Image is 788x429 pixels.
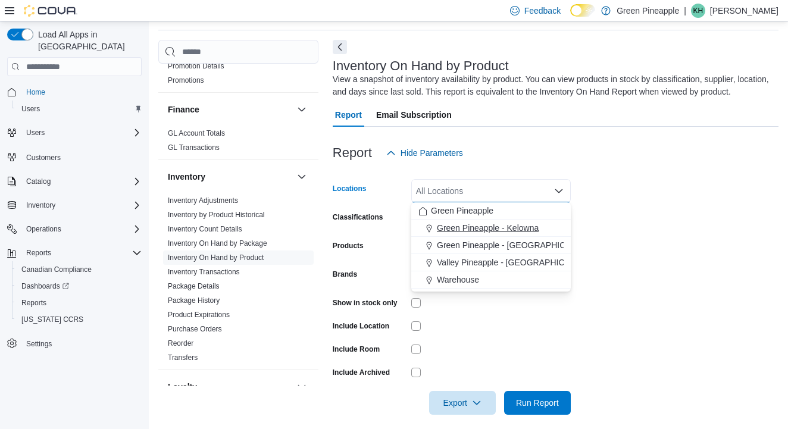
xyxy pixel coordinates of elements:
button: Catalog [2,173,146,190]
a: Package Details [168,282,220,290]
span: Load All Apps in [GEOGRAPHIC_DATA] [33,29,142,52]
span: Green Pineapple - [GEOGRAPHIC_DATA] [437,239,593,251]
span: Users [26,128,45,137]
span: Home [26,87,45,97]
h3: Loyalty [168,381,197,393]
span: Hide Parameters [401,147,463,159]
span: [US_STATE] CCRS [21,315,83,324]
a: Promotion Details [168,62,224,70]
p: | [684,4,686,18]
button: Customers [2,148,146,165]
span: Operations [26,224,61,234]
p: [PERSON_NAME] [710,4,778,18]
a: Customers [21,151,65,165]
span: Users [17,102,142,116]
button: Valley Pineapple - [GEOGRAPHIC_DATA] [411,254,571,271]
a: GL Account Totals [168,129,225,137]
h3: Inventory [168,171,205,183]
button: Close list of options [554,186,564,196]
span: Dashboards [17,279,142,293]
a: GL Transactions [168,143,220,152]
button: Inventory [2,197,146,214]
span: Canadian Compliance [21,265,92,274]
img: Cova [24,5,77,17]
label: Products [333,241,364,250]
span: Feedback [524,5,561,17]
a: [US_STATE] CCRS [17,312,88,327]
button: Operations [21,222,66,236]
label: Show in stock only [333,298,398,308]
a: Users [17,102,45,116]
span: Washington CCRS [17,312,142,327]
button: Green Pineapple - Kelowna [411,220,571,237]
span: Operations [21,222,142,236]
div: Inventory [158,193,318,369]
button: Loyalty [295,380,309,394]
span: Export [436,391,489,415]
a: Promotions [168,76,204,84]
span: Warehouse [437,274,479,286]
a: Inventory Count Details [168,225,242,233]
span: Reports [26,248,51,258]
button: Catalog [21,174,55,189]
button: Warehouse [411,271,571,289]
button: Users [12,101,146,117]
span: Canadian Compliance [17,262,142,277]
a: Reorder [168,339,193,347]
a: Inventory On Hand by Package [168,239,267,248]
div: Choose from the following options [411,202,571,289]
a: Transfers [168,353,198,362]
span: Catalog [26,177,51,186]
div: Finance [158,126,318,159]
button: Users [21,126,49,140]
span: Customers [21,149,142,164]
span: Green Pineapple [431,205,493,217]
span: Valley Pineapple - [GEOGRAPHIC_DATA] [437,256,592,268]
span: Customers [26,153,61,162]
button: Green Pineapple - [GEOGRAPHIC_DATA] [411,237,571,254]
button: Settings [2,335,146,352]
label: Brands [333,270,357,279]
span: Home [21,84,142,99]
a: Dashboards [17,279,74,293]
div: View a snapshot of inventory availability by product. You can view products in stock by classific... [333,73,773,98]
span: Green Pineapple - Kelowna [437,222,539,234]
a: Inventory Adjustments [168,196,238,205]
button: Canadian Compliance [12,261,146,278]
span: Reports [21,246,142,260]
span: Settings [21,336,142,351]
button: Inventory [168,171,292,183]
label: Include Room [333,345,380,354]
button: Green Pineapple [411,202,571,220]
p: Green Pineapple [617,4,679,18]
a: Dashboards [12,278,146,295]
input: Dark Mode [570,4,595,17]
a: Inventory by Product Historical [168,211,265,219]
button: Finance [168,104,292,115]
a: Reports [17,296,51,310]
button: Reports [2,245,146,261]
button: Home [2,83,146,101]
span: KH [693,4,703,18]
a: Inventory On Hand by Product [168,253,264,262]
button: Next [333,40,347,54]
button: [US_STATE] CCRS [12,311,146,328]
button: Export [429,391,496,415]
a: Purchase Orders [168,325,222,333]
a: Home [21,85,50,99]
button: Inventory [21,198,60,212]
span: Users [21,126,142,140]
button: Hide Parameters [382,141,468,165]
label: Classifications [333,212,383,222]
a: Product Expirations [168,311,230,319]
div: Karin Hamm [691,4,705,18]
span: Reports [21,298,46,308]
span: Users [21,104,40,114]
label: Include Location [333,321,389,331]
span: Dashboards [21,281,69,291]
button: Inventory [295,170,309,184]
button: Run Report [504,391,571,415]
h3: Finance [168,104,199,115]
label: Locations [333,184,367,193]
